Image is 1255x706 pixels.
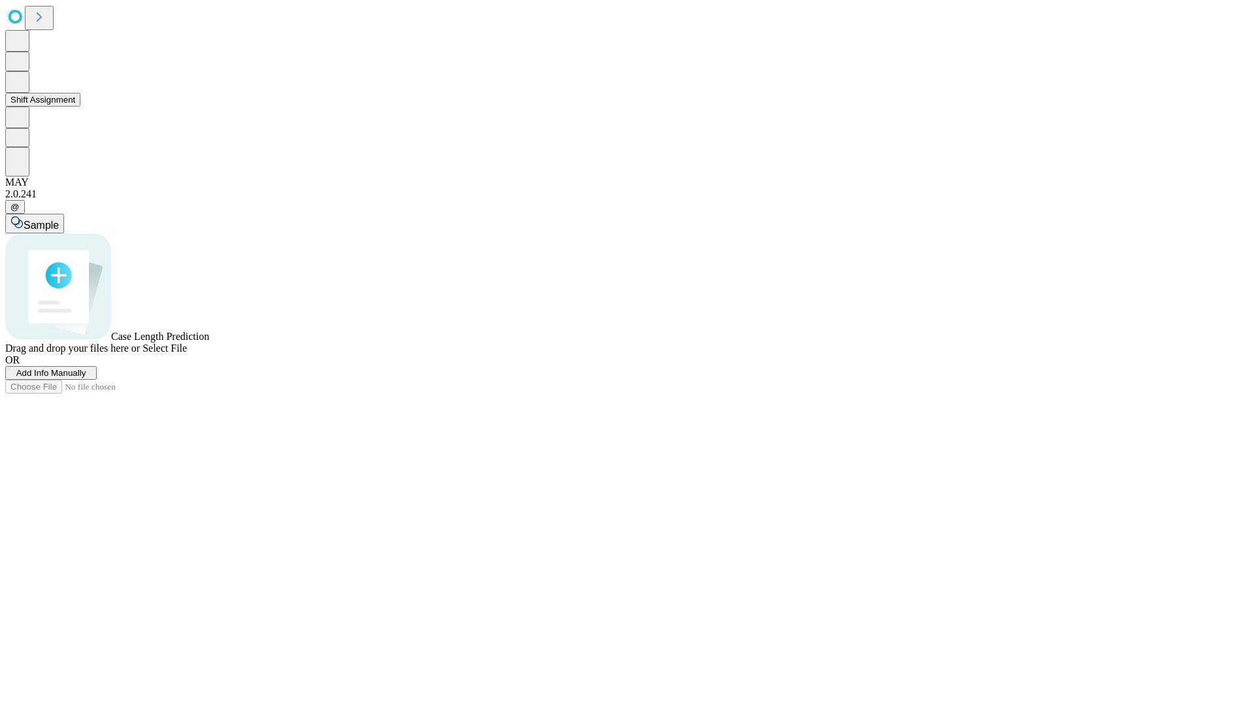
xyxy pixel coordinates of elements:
[5,176,1250,188] div: MAY
[24,220,59,231] span: Sample
[5,354,20,365] span: OR
[10,202,20,212] span: @
[5,343,140,354] span: Drag and drop your files here or
[111,331,209,342] span: Case Length Prediction
[142,343,187,354] span: Select File
[5,93,80,107] button: Shift Assignment
[5,200,25,214] button: @
[5,214,64,233] button: Sample
[16,368,86,378] span: Add Info Manually
[5,366,97,380] button: Add Info Manually
[5,188,1250,200] div: 2.0.241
